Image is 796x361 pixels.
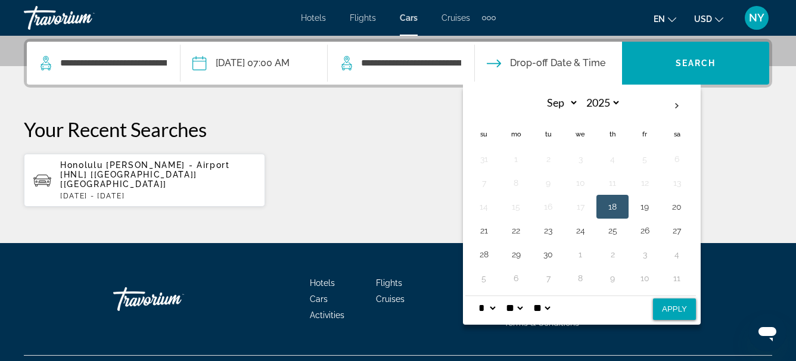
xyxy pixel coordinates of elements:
[60,192,256,200] p: [DATE] - [DATE]
[676,58,716,68] span: Search
[474,270,493,287] button: Day 5
[310,294,328,304] a: Cars
[667,246,686,263] button: Day 4
[506,198,526,215] button: Day 15
[667,151,686,167] button: Day 6
[749,12,764,24] span: NY
[667,222,686,239] button: Day 27
[571,246,590,263] button: Day 1
[27,42,769,85] div: Search widget
[654,10,676,27] button: Change language
[603,175,622,191] button: Day 11
[113,281,232,317] a: Travorium
[376,278,402,288] a: Flights
[539,222,558,239] button: Day 23
[376,294,405,304] a: Cruises
[474,246,493,263] button: Day 28
[654,14,665,24] span: en
[506,246,526,263] button: Day 29
[635,175,654,191] button: Day 12
[582,92,621,113] select: Select year
[474,175,493,191] button: Day 7
[539,151,558,167] button: Day 2
[531,296,552,320] select: Select AM/PM
[635,222,654,239] button: Day 26
[694,14,712,24] span: USD
[506,175,526,191] button: Day 8
[474,198,493,215] button: Day 14
[24,2,143,33] a: Travorium
[694,10,723,27] button: Change currency
[506,151,526,167] button: Day 1
[474,151,493,167] button: Day 31
[24,153,265,207] button: Honolulu [PERSON_NAME] - Airport [HNL] [[GEOGRAPHIC_DATA]] [[GEOGRAPHIC_DATA]][DATE] - [DATE]
[635,246,654,263] button: Day 3
[748,313,786,351] iframe: Button to launch messaging window
[635,270,654,287] button: Day 10
[540,92,579,113] select: Select month
[635,151,654,167] button: Day 5
[571,151,590,167] button: Day 3
[301,13,326,23] a: Hotels
[571,222,590,239] button: Day 24
[503,296,525,320] select: Select minute
[539,270,558,287] button: Day 7
[60,160,230,189] span: Honolulu [PERSON_NAME] - Airport [HNL] [[GEOGRAPHIC_DATA]] [[GEOGRAPHIC_DATA]]
[741,5,772,30] button: User Menu
[506,222,526,239] button: Day 22
[603,246,622,263] button: Day 2
[571,175,590,191] button: Day 10
[474,222,493,239] button: Day 21
[603,270,622,287] button: Day 9
[441,13,470,23] a: Cruises
[539,246,558,263] button: Day 30
[667,270,686,287] button: Day 11
[667,198,686,215] button: Day 20
[487,42,605,85] button: Drop-off date
[667,175,686,191] button: Day 13
[539,175,558,191] button: Day 9
[506,270,526,287] button: Day 6
[635,198,654,215] button: Day 19
[622,42,769,85] button: Search
[603,222,622,239] button: Day 25
[350,13,376,23] a: Flights
[539,198,558,215] button: Day 16
[653,298,696,320] button: Apply
[482,8,496,27] button: Extra navigation items
[476,296,497,320] select: Select hour
[310,310,344,320] a: Activities
[571,198,590,215] button: Day 17
[310,278,335,288] a: Hotels
[24,117,772,141] p: Your Recent Searches
[571,270,590,287] button: Day 8
[192,42,290,85] button: Pickup date: Sep 18, 2025 07:00 AM
[603,198,622,215] button: Day 18
[661,92,693,120] button: Next month
[603,151,622,167] button: Day 4
[400,13,418,23] a: Cars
